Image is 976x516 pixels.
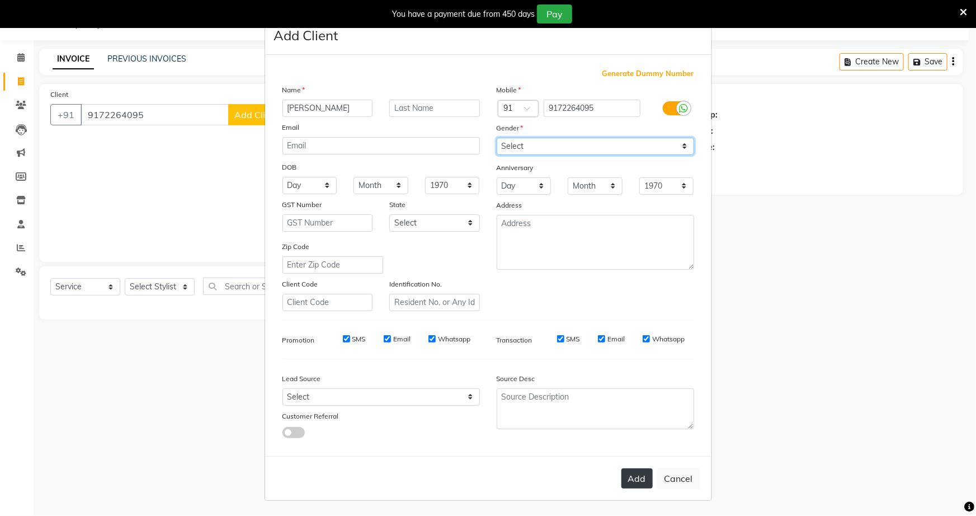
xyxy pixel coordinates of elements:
label: Whatsapp [438,334,470,344]
label: Whatsapp [652,334,685,344]
label: State [389,200,406,210]
button: Cancel [657,468,700,489]
label: Zip Code [282,242,310,252]
input: First Name [282,100,373,117]
input: Email [282,137,480,154]
label: Email [393,334,411,344]
label: Promotion [282,335,315,345]
label: Gender [497,123,524,133]
button: Add [621,468,653,489]
input: Enter Zip Code [282,256,383,274]
input: Client Code [282,294,373,311]
label: Email [607,334,625,344]
label: SMS [352,334,366,344]
label: Email [282,123,300,133]
input: Last Name [389,100,480,117]
label: DOB [282,162,297,172]
label: Customer Referral [282,411,339,421]
button: Pay [537,4,572,24]
label: Client Code [282,279,318,289]
label: Name [282,85,305,95]
input: Resident No. or Any Id [389,294,480,311]
label: Anniversary [497,163,534,173]
label: Transaction [497,335,532,345]
h4: Add Client [274,25,338,45]
label: Source Desc [497,374,535,384]
label: Lead Source [282,374,321,384]
label: Identification No. [389,279,442,289]
div: You have a payment due from 450 days [392,8,535,20]
label: GST Number [282,200,322,210]
label: Mobile [497,85,521,95]
label: Address [497,200,522,210]
label: SMS [567,334,580,344]
input: GST Number [282,214,373,232]
span: Generate Dummy Number [602,68,694,79]
input: Mobile [544,100,640,117]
